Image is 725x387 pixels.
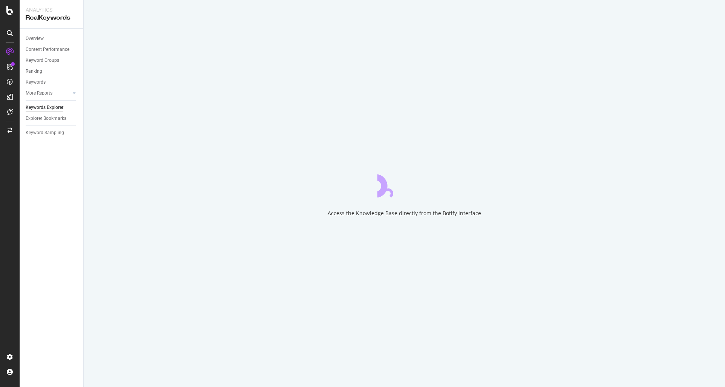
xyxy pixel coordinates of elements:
[26,67,42,75] div: Ranking
[26,89,71,97] a: More Reports
[26,129,78,137] a: Keyword Sampling
[26,89,52,97] div: More Reports
[26,35,78,43] a: Overview
[26,35,44,43] div: Overview
[26,6,77,14] div: Analytics
[26,57,59,64] div: Keyword Groups
[26,104,78,112] a: Keywords Explorer
[26,67,78,75] a: Ranking
[377,170,432,197] div: animation
[26,115,66,122] div: Explorer Bookmarks
[26,46,69,54] div: Content Performance
[328,210,481,217] div: Access the Knowledge Base directly from the Botify interface
[26,57,78,64] a: Keyword Groups
[26,78,46,86] div: Keywords
[26,14,77,22] div: RealKeywords
[26,46,78,54] a: Content Performance
[26,129,64,137] div: Keyword Sampling
[26,115,78,122] a: Explorer Bookmarks
[26,78,78,86] a: Keywords
[26,104,63,112] div: Keywords Explorer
